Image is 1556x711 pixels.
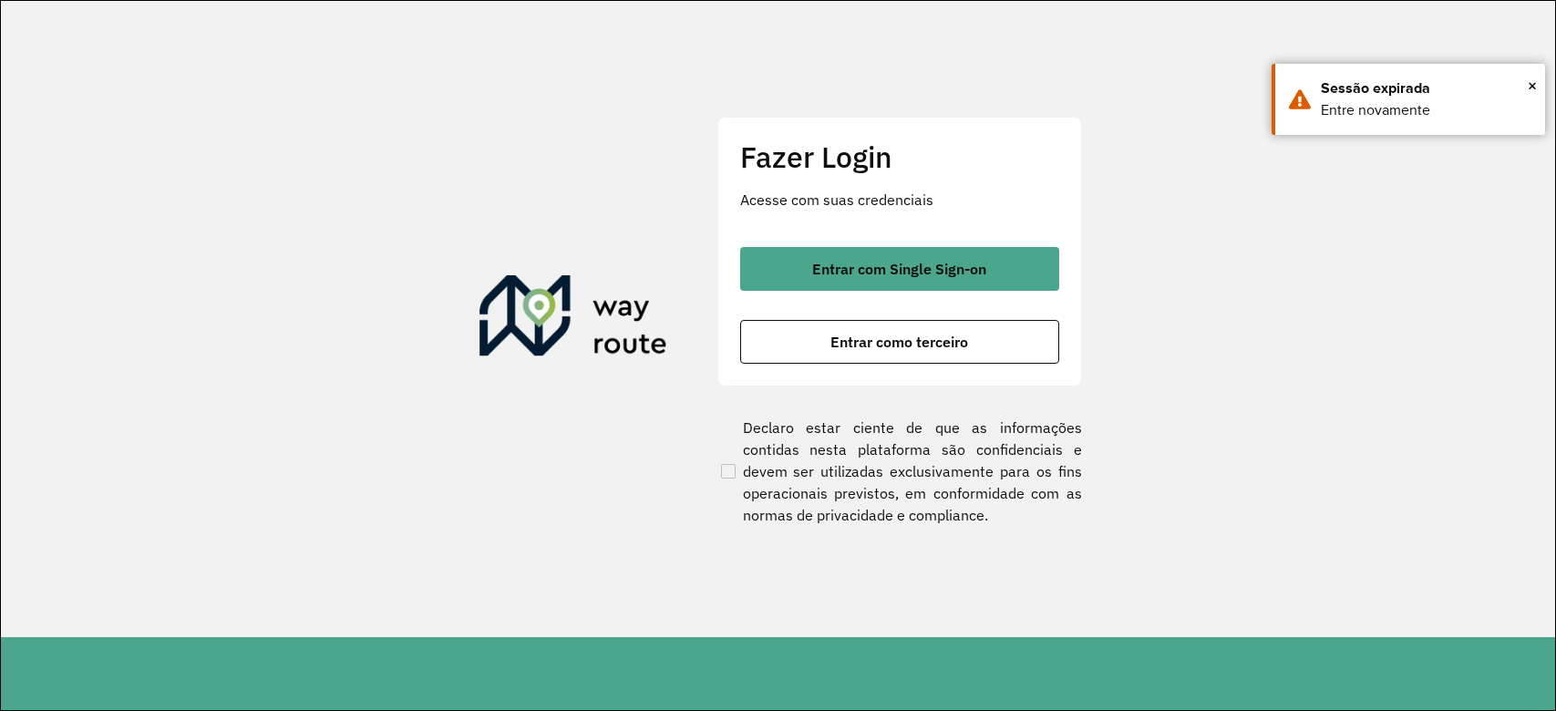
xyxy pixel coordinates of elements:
div: Entre novamente [1321,99,1531,121]
p: Acesse com suas credenciais [740,189,1059,211]
span: × [1528,72,1537,99]
img: Roteirizador AmbevTech [479,275,667,363]
label: Declaro estar ciente de que as informações contidas nesta plataforma são confidenciais e devem se... [717,417,1082,526]
button: button [740,320,1059,364]
button: Close [1528,72,1537,99]
div: Sessão expirada [1321,77,1531,99]
span: Entrar com Single Sign-on [812,262,986,276]
h2: Fazer Login [740,139,1059,174]
button: button [740,247,1059,291]
span: Entrar como terceiro [830,335,968,349]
